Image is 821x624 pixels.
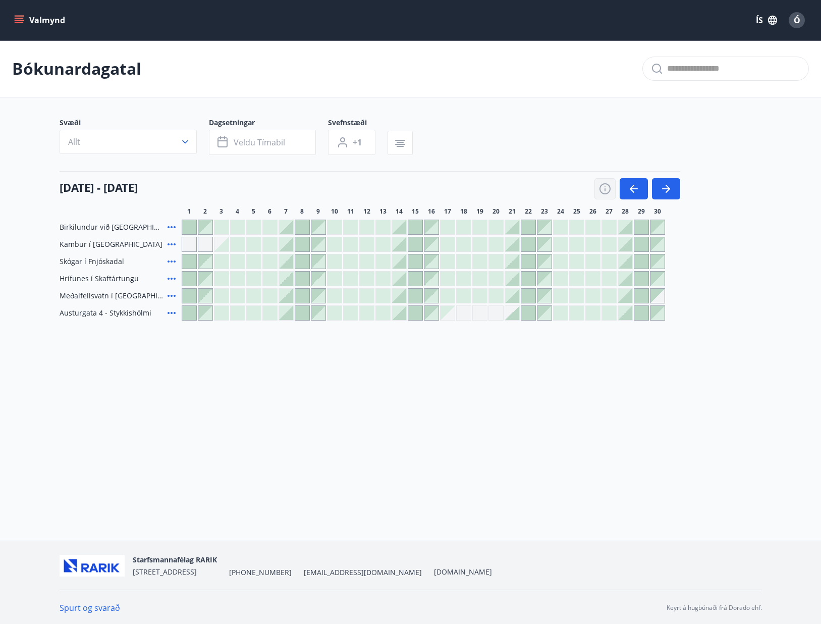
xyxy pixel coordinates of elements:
span: 27 [606,207,613,216]
span: 11 [347,207,354,216]
button: ÍS [750,11,783,29]
h4: [DATE] - [DATE] [60,180,138,195]
div: Gráir dagar eru ekki bókanlegir [472,305,487,321]
span: 26 [589,207,596,216]
span: Meðalfellsvatn í [GEOGRAPHIC_DATA] [60,291,163,301]
span: 3 [220,207,223,216]
a: [DOMAIN_NAME] [434,567,492,577]
span: 23 [541,207,548,216]
span: 4 [236,207,239,216]
span: 1 [187,207,191,216]
img: ZmrgJ79bX6zJLXUGuSjrUVyxXxBt3QcBuEz7Nz1t.png [60,555,125,577]
p: Keyrt á hugbúnaði frá Dorado ehf. [667,603,762,612]
span: 8 [300,207,304,216]
div: Gráir dagar eru ekki bókanlegir [182,237,197,252]
a: Spurt og svarað [60,602,120,613]
span: 5 [252,207,255,216]
button: Veldu tímabil [209,130,316,155]
span: Skógar í Fnjóskadal [60,256,124,267]
span: 20 [492,207,500,216]
p: Bókunardagatal [12,58,141,80]
span: 2 [203,207,207,216]
span: 25 [573,207,580,216]
span: 15 [412,207,419,216]
span: 28 [622,207,629,216]
span: Hrífunes í Skaftártungu [60,274,139,284]
span: [EMAIL_ADDRESS][DOMAIN_NAME] [304,567,422,578]
span: 9 [316,207,320,216]
span: Svæði [60,118,209,130]
button: Allt [60,130,197,154]
span: Allt [68,136,80,147]
span: 19 [476,207,483,216]
span: +1 [353,137,362,148]
span: 10 [331,207,338,216]
span: 30 [654,207,661,216]
span: 16 [428,207,435,216]
div: Gráir dagar eru ekki bókanlegir [440,305,455,321]
span: 12 [363,207,370,216]
button: +1 [328,130,375,155]
span: Veldu tímabil [234,137,285,148]
button: menu [12,11,69,29]
div: Gráir dagar eru ekki bókanlegir [488,305,504,321]
div: Gráir dagar eru ekki bókanlegir [650,288,665,303]
span: Starfsmannafélag RARIK [133,555,217,564]
span: 6 [268,207,271,216]
span: Svefnstæði [328,118,388,130]
span: Austurgata 4 - Stykkishólmi [60,308,151,318]
span: Dagsetningar [209,118,328,130]
span: 14 [396,207,403,216]
div: Gráir dagar eru ekki bókanlegir [198,237,213,252]
span: Birkilundur við [GEOGRAPHIC_DATA] [60,222,163,232]
span: Ó [794,15,800,26]
span: 22 [525,207,532,216]
span: 24 [557,207,564,216]
span: 21 [509,207,516,216]
span: 17 [444,207,451,216]
div: Gráir dagar eru ekki bókanlegir [456,305,471,321]
span: [STREET_ADDRESS] [133,567,197,577]
span: Kambur í [GEOGRAPHIC_DATA] [60,239,162,249]
span: 29 [638,207,645,216]
span: 7 [284,207,288,216]
span: 13 [379,207,387,216]
button: Ó [785,8,809,32]
span: 18 [460,207,467,216]
span: [PHONE_NUMBER] [229,567,292,578]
